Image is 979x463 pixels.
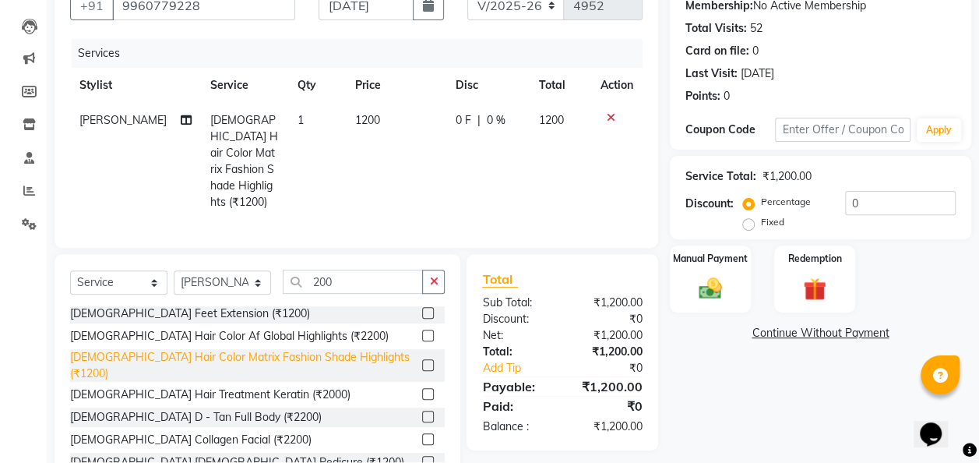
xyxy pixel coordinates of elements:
span: [DEMOGRAPHIC_DATA] Hair Color Matrix Fashion Shade Highlights (₹1200) [210,113,278,209]
label: Fixed [761,215,784,229]
div: Payable: [470,377,562,396]
div: ₹1,200.00 [562,377,654,396]
div: Net: [470,327,562,344]
div: ₹0 [562,397,654,415]
div: Balance : [470,419,562,435]
div: Card on file: [685,43,749,59]
label: Redemption [788,252,842,266]
div: ₹1,200.00 [562,344,654,360]
div: 52 [750,20,762,37]
span: 1200 [355,113,380,127]
button: Apply [917,118,961,142]
th: Disc [445,68,529,103]
span: 0 % [486,112,505,129]
div: Discount: [470,311,562,327]
div: Service Total: [685,168,756,185]
div: ₹1,200.00 [562,295,654,311]
div: 0 [752,43,759,59]
span: 1 [298,113,304,127]
div: ₹1,200.00 [562,419,654,435]
th: Total [530,68,591,103]
span: Total [482,271,518,288]
div: Total: [470,344,562,360]
span: | [477,112,480,129]
th: Stylist [70,68,201,103]
div: Coupon Code [685,122,776,138]
span: 0 F [455,112,470,129]
img: _gift.svg [796,275,833,304]
input: Search or Scan [283,270,423,294]
div: [DEMOGRAPHIC_DATA] Collagen Facial (₹2200) [70,432,312,448]
a: Continue Without Payment [673,325,968,341]
span: 1200 [539,113,564,127]
div: Last Visit: [685,65,738,82]
th: Price [346,68,446,103]
div: Total Visits: [685,20,747,37]
div: [DEMOGRAPHIC_DATA] Feet Extension (₹1200) [70,306,310,322]
th: Service [201,68,288,103]
div: ₹1,200.00 [762,168,812,185]
label: Manual Payment [673,252,748,266]
div: Services [72,39,654,68]
div: ₹0 [562,311,654,327]
div: 0 [724,88,730,104]
span: [PERSON_NAME] [79,113,167,127]
div: Discount: [685,196,734,212]
div: Points: [685,88,720,104]
div: [DEMOGRAPHIC_DATA] D - Tan Full Body (₹2200) [70,409,322,426]
div: [DEMOGRAPHIC_DATA] Hair Color Matrix Fashion Shade Highlights (₹1200) [70,349,416,382]
img: _cash.svg [692,275,729,302]
th: Action [591,68,643,103]
div: Paid: [470,397,562,415]
div: [DATE] [741,65,774,82]
label: Percentage [761,195,811,209]
div: [DEMOGRAPHIC_DATA] Hair Color Af Global Highlights (₹2200) [70,328,389,345]
div: Sub Total: [470,295,562,311]
input: Enter Offer / Coupon Code [775,118,910,142]
div: ₹0 [578,360,654,376]
a: Add Tip [470,360,577,376]
div: [DEMOGRAPHIC_DATA] Hair Treatment Keratin (₹2000) [70,387,350,403]
div: ₹1,200.00 [562,327,654,344]
iframe: chat widget [914,401,963,447]
th: Qty [288,68,346,103]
